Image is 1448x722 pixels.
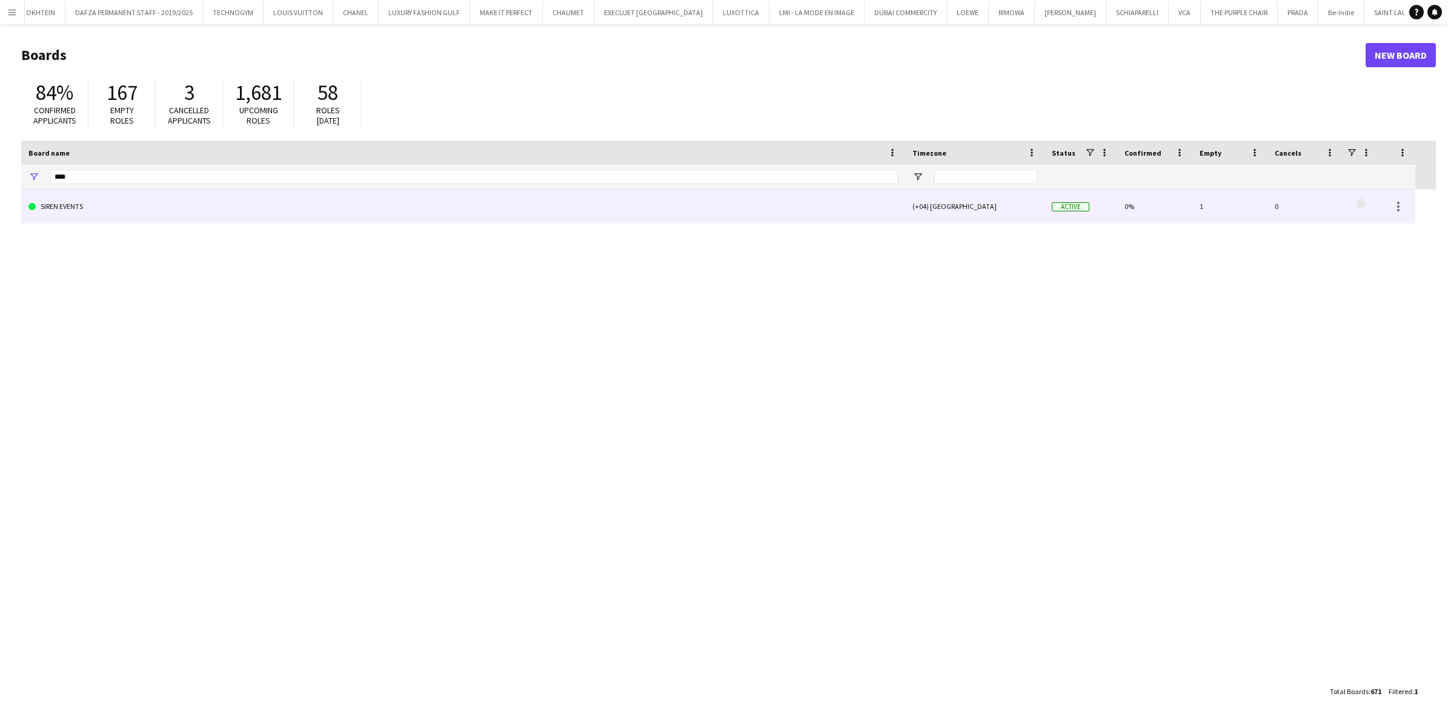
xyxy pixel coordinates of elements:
[1052,202,1089,211] span: Active
[1124,148,1161,157] span: Confirmed
[989,1,1035,24] button: RIMOWA
[33,105,76,126] span: Confirmed applicants
[317,79,338,106] span: 58
[1117,190,1192,223] div: 0%
[912,171,923,182] button: Open Filter Menu
[28,148,70,157] span: Board name
[379,1,470,24] button: LUXURY FASHION GULF
[107,79,138,106] span: 167
[543,1,594,24] button: CHAUMET
[1200,148,1221,157] span: Empty
[1192,190,1267,223] div: 1
[333,1,379,24] button: CHANEL
[1169,1,1201,24] button: VCA
[470,1,543,24] button: MAKE IT PERFECT
[912,148,946,157] span: Timezone
[1052,148,1075,157] span: Status
[168,105,211,126] span: Cancelled applicants
[947,1,989,24] button: LOEWE
[594,1,713,24] button: EXECUJET [GEOGRAPHIC_DATA]
[713,1,769,24] button: LUXOTTICA
[1267,190,1343,223] div: 0
[1389,687,1412,696] span: Filtered
[1275,148,1301,157] span: Cancels
[1318,1,1364,24] button: Be-Indie
[36,79,73,106] span: 84%
[316,105,340,126] span: Roles [DATE]
[110,105,134,126] span: Empty roles
[203,1,264,24] button: TECHNOGYM
[1389,680,1418,703] div: :
[28,171,39,182] button: Open Filter Menu
[1330,680,1381,703] div: :
[1278,1,1318,24] button: PRADA
[16,1,65,24] button: OKHTEIN
[65,1,203,24] button: DAFZA PERMANENT STAFF - 2019/2025
[1414,687,1418,696] span: 1
[1201,1,1278,24] button: THE PURPLE CHAIR
[905,190,1044,223] div: (+04) [GEOGRAPHIC_DATA]
[28,190,898,224] a: SIREN EVENTS
[184,79,194,106] span: 3
[50,170,898,184] input: Board name Filter Input
[1106,1,1169,24] button: SCHIAPARELLI
[1366,43,1436,67] a: New Board
[769,1,865,24] button: LMI - LA MODE EN IMAGE
[934,170,1037,184] input: Timezone Filter Input
[239,105,278,126] span: Upcoming roles
[1330,687,1369,696] span: Total Boards
[1370,687,1381,696] span: 671
[1035,1,1106,24] button: [PERSON_NAME]
[264,1,333,24] button: LOUIS VUITTON
[235,79,282,106] span: 1,681
[865,1,947,24] button: DUBAI COMMERCITY
[1364,1,1433,24] button: SAINT LAURENT
[21,46,1366,64] h1: Boards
